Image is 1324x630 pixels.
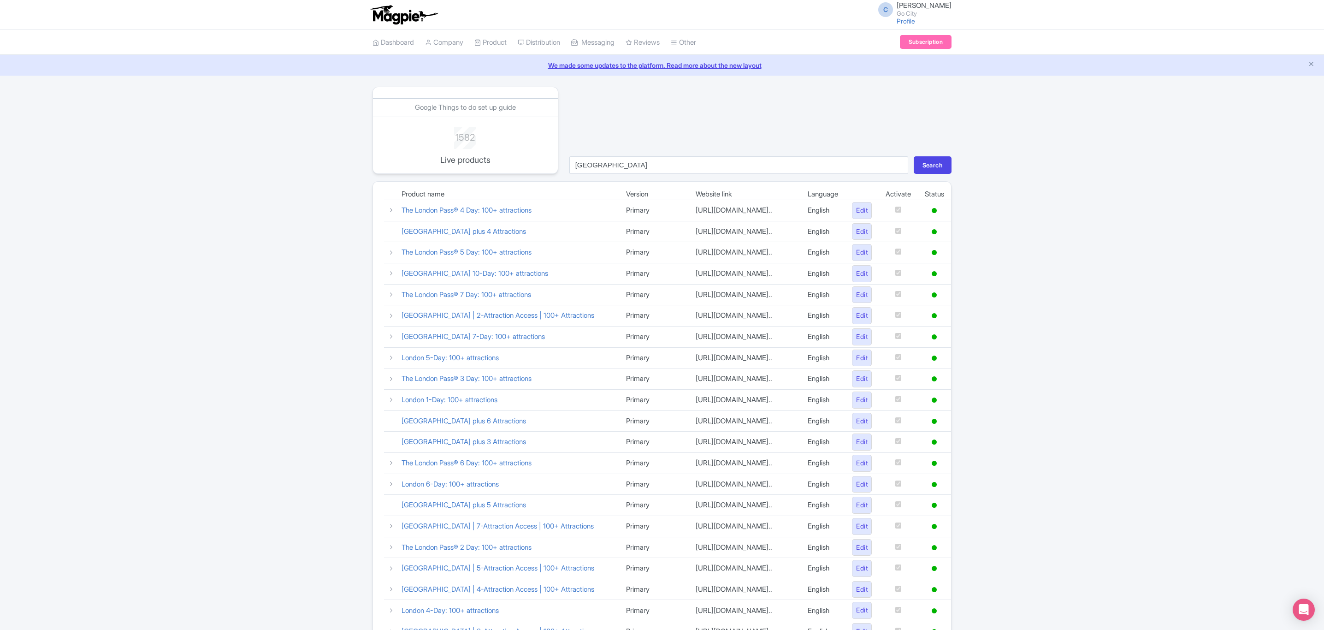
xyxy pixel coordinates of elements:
[801,579,845,600] td: English
[689,474,801,495] td: [URL][DOMAIN_NAME]..
[402,606,499,615] a: London 4-Day: 100+ attractions
[914,156,952,174] button: Search
[852,244,872,261] a: Edit
[801,263,845,284] td: English
[897,11,952,17] small: Go City
[801,600,845,621] td: English
[897,17,915,25] a: Profile
[569,156,908,174] input: Search...
[402,248,532,256] a: The London Pass® 5 Day: 100+ attractions
[689,263,801,284] td: [URL][DOMAIN_NAME]..
[626,30,660,55] a: Reviews
[801,537,845,558] td: English
[897,1,952,10] span: [PERSON_NAME]
[689,558,801,579] td: [URL][DOMAIN_NAME]..
[852,328,872,345] a: Edit
[852,223,872,240] a: Edit
[402,437,526,446] a: [GEOGRAPHIC_DATA] plus 3 Attractions
[689,495,801,516] td: [URL][DOMAIN_NAME]..
[801,452,845,474] td: English
[852,392,872,409] a: Edit
[619,305,689,327] td: Primary
[918,189,951,200] td: Status
[689,600,801,621] td: [URL][DOMAIN_NAME]..
[402,543,532,552] a: The London Pass® 2 Day: 100+ attractions
[689,200,801,221] td: [URL][DOMAIN_NAME]..
[852,370,872,387] a: Edit
[852,560,872,577] a: Edit
[801,474,845,495] td: English
[402,353,499,362] a: London 5-Day: 100+ attractions
[427,154,503,166] p: Live products
[852,581,872,598] a: Edit
[1293,599,1315,621] div: Open Intercom Messenger
[402,564,594,572] a: [GEOGRAPHIC_DATA] | 5-Attraction Access | 100+ Attractions
[402,227,526,236] a: [GEOGRAPHIC_DATA] plus 4 Attractions
[689,432,801,453] td: [URL][DOMAIN_NAME]..
[6,60,1318,70] a: We made some updates to the platform. Read more about the new layout
[801,558,845,579] td: English
[689,579,801,600] td: [URL][DOMAIN_NAME]..
[1308,59,1315,70] button: Close announcement
[689,368,801,390] td: [URL][DOMAIN_NAME]..
[801,389,845,410] td: English
[402,500,526,509] a: [GEOGRAPHIC_DATA] plus 5 Attractions
[852,307,872,324] a: Edit
[619,389,689,410] td: Primary
[427,127,503,144] div: 1582
[368,5,439,25] img: logo-ab69f6fb50320c5b225c76a69d11143b.png
[415,103,516,112] span: Google Things to do set up guide
[619,432,689,453] td: Primary
[801,347,845,368] td: English
[689,242,801,263] td: [URL][DOMAIN_NAME]..
[689,452,801,474] td: [URL][DOMAIN_NAME]..
[852,539,872,556] a: Edit
[852,497,872,514] a: Edit
[402,206,532,214] a: The London Pass® 4 Day: 100+ attractions
[619,189,689,200] td: Version
[852,434,872,451] a: Edit
[402,269,548,278] a: [GEOGRAPHIC_DATA] 10-Day: 100+ attractions
[518,30,560,55] a: Distribution
[852,602,872,619] a: Edit
[689,284,801,305] td: [URL][DOMAIN_NAME]..
[689,221,801,242] td: [URL][DOMAIN_NAME]..
[689,537,801,558] td: [URL][DOMAIN_NAME]..
[619,200,689,221] td: Primary
[402,374,532,383] a: The London Pass® 3 Day: 100+ attractions
[619,326,689,347] td: Primary
[689,326,801,347] td: [URL][DOMAIN_NAME]..
[801,284,845,305] td: English
[671,30,696,55] a: Other
[619,221,689,242] td: Primary
[619,600,689,621] td: Primary
[689,410,801,432] td: [URL][DOMAIN_NAME]..
[801,432,845,453] td: English
[619,347,689,368] td: Primary
[801,495,845,516] td: English
[689,389,801,410] td: [URL][DOMAIN_NAME]..
[801,305,845,327] td: English
[619,558,689,579] td: Primary
[801,242,845,263] td: English
[425,30,463,55] a: Company
[801,200,845,221] td: English
[900,35,952,49] a: Subscription
[402,290,531,299] a: The London Pass® 7 Day: 100+ attractions
[619,474,689,495] td: Primary
[619,495,689,516] td: Primary
[402,311,594,320] a: [GEOGRAPHIC_DATA] | 2-Attraction Access | 100+ Attractions
[474,30,507,55] a: Product
[801,410,845,432] td: English
[689,516,801,537] td: [URL][DOMAIN_NAME]..
[852,265,872,282] a: Edit
[402,522,594,530] a: [GEOGRAPHIC_DATA] | 7-Attraction Access | 100+ Attractions
[619,242,689,263] td: Primary
[619,263,689,284] td: Primary
[801,516,845,537] td: English
[852,286,872,303] a: Edit
[852,413,872,430] a: Edit
[619,410,689,432] td: Primary
[801,221,845,242] td: English
[402,395,497,404] a: London 1-Day: 100+ attractions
